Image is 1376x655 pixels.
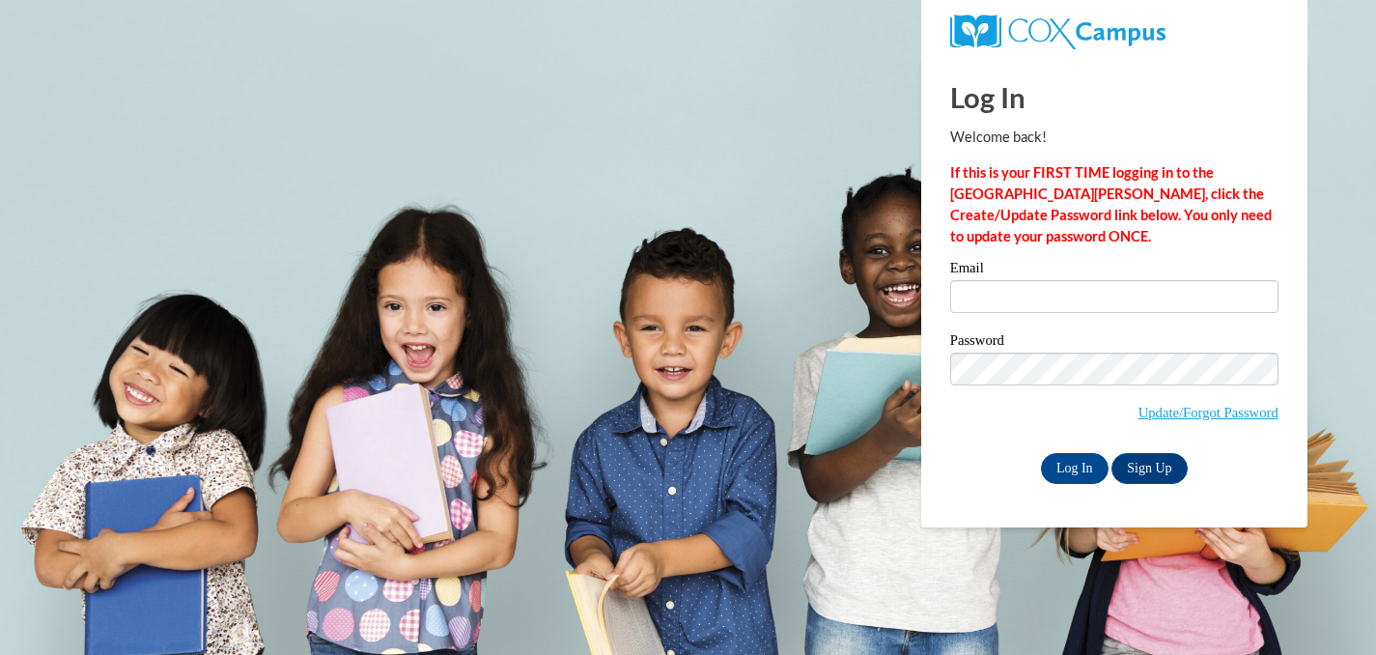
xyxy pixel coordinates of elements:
strong: If this is your FIRST TIME logging in to the [GEOGRAPHIC_DATA][PERSON_NAME], click the Create/Upd... [950,164,1272,244]
label: Email [950,261,1278,280]
a: COX Campus [950,22,1165,39]
label: Password [950,333,1278,353]
input: Log In [1041,453,1109,484]
h1: Log In [950,77,1278,117]
img: COX Campus [950,14,1165,49]
p: Welcome back! [950,127,1278,148]
a: Sign Up [1111,453,1187,484]
a: Update/Forgot Password [1138,405,1278,420]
